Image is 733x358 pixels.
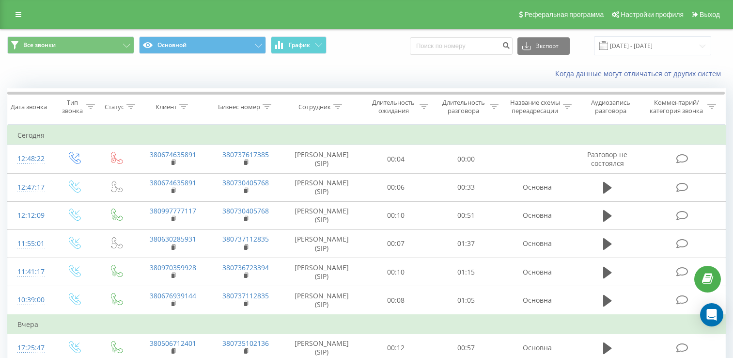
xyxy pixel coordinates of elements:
[431,286,501,315] td: 01:05
[150,263,196,272] a: 380970359928
[17,206,43,225] div: 12:12:09
[222,291,269,300] a: 380737112835
[517,37,570,55] button: Экспорт
[150,206,196,215] a: 380997777117
[587,150,627,168] span: Разговор не состоялся
[431,201,501,229] td: 00:51
[361,229,431,258] td: 00:07
[282,201,361,229] td: [PERSON_NAME] (SIP)
[156,103,177,111] div: Клиент
[150,291,196,300] a: 380676939144
[555,69,726,78] a: Когда данные могут отличаться от других систем
[105,103,124,111] div: Статус
[431,258,501,286] td: 01:15
[583,98,639,115] div: Аудиозапись разговора
[17,339,43,358] div: 17:25:47
[222,178,269,187] a: 380730405768
[271,36,327,54] button: График
[282,145,361,173] td: [PERSON_NAME] (SIP)
[282,229,361,258] td: [PERSON_NAME] (SIP)
[439,98,487,115] div: Длительность разговора
[11,103,47,111] div: Дата звонка
[298,103,331,111] div: Сотрудник
[289,42,310,49] span: График
[150,178,196,187] a: 380674635891
[222,206,269,215] a: 380730405768
[17,149,43,168] div: 12:48:22
[361,173,431,201] td: 00:06
[17,291,43,309] div: 10:39:00
[361,286,431,315] td: 00:08
[17,178,43,197] div: 12:47:17
[501,229,574,258] td: Основна
[361,258,431,286] td: 00:10
[431,145,501,173] td: 00:00
[524,11,604,18] span: Реферальная программа
[150,234,196,244] a: 380630285931
[7,36,134,54] button: Все звонки
[501,201,574,229] td: Основна
[8,315,726,334] td: Вчера
[23,41,56,49] span: Все звонки
[700,303,723,326] div: Open Intercom Messenger
[501,258,574,286] td: Основна
[17,234,43,253] div: 11:55:01
[282,173,361,201] td: [PERSON_NAME] (SIP)
[150,339,196,348] a: 380506712401
[501,173,574,201] td: Основна
[222,150,269,159] a: 380737617385
[648,98,705,115] div: Комментарий/категория звонка
[370,98,418,115] div: Длительность ожидания
[431,173,501,201] td: 00:33
[222,339,269,348] a: 380735102136
[410,37,513,55] input: Поиск по номеру
[222,234,269,244] a: 380737112835
[501,286,574,315] td: Основна
[150,150,196,159] a: 380674635891
[510,98,561,115] div: Название схемы переадресации
[8,126,726,145] td: Сегодня
[282,258,361,286] td: [PERSON_NAME] (SIP)
[361,145,431,173] td: 00:04
[222,263,269,272] a: 380736723394
[700,11,720,18] span: Выход
[621,11,684,18] span: Настройки профиля
[218,103,260,111] div: Бизнес номер
[431,229,501,258] td: 01:37
[17,262,43,281] div: 11:41:17
[361,201,431,229] td: 00:10
[139,36,266,54] button: Основной
[282,286,361,315] td: [PERSON_NAME] (SIP)
[61,98,84,115] div: Тип звонка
